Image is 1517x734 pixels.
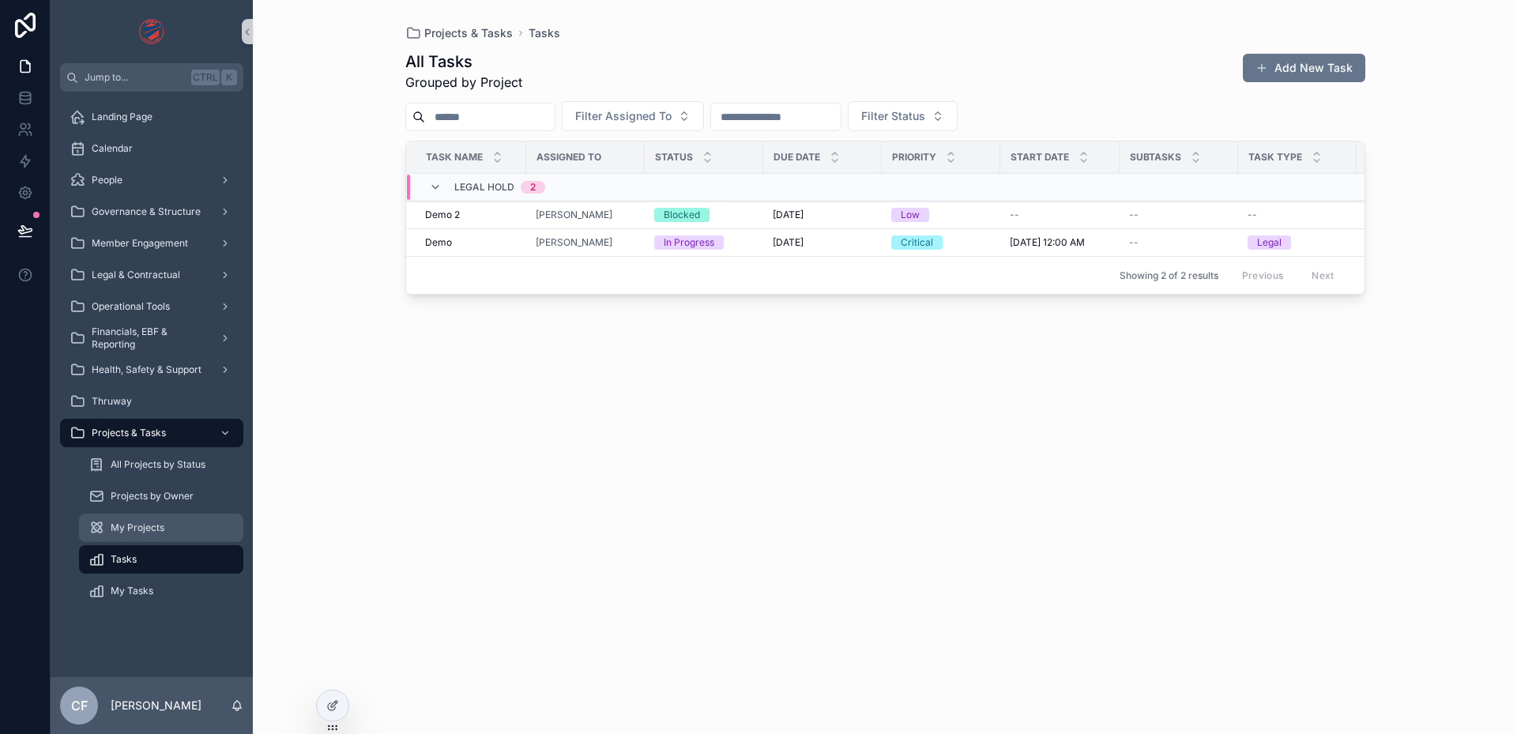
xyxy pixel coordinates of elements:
[1248,209,1347,221] a: --
[60,63,243,92] button: Jump to...CtrlK
[562,101,704,131] button: Select Button
[92,111,152,123] span: Landing Page
[536,236,612,249] a: [PERSON_NAME]
[92,326,207,351] span: Financials, EBF & Reporting
[1129,209,1229,221] a: --
[425,209,460,221] span: Demo 2
[1257,235,1282,250] div: Legal
[92,237,188,250] span: Member Engagement
[1011,151,1069,164] span: Start Date
[92,427,166,439] span: Projects & Tasks
[773,236,804,249] span: [DATE]
[405,73,522,92] span: Grouped by Project
[405,25,513,41] a: Projects & Tasks
[1129,209,1139,221] span: --
[1243,54,1365,82] button: Add New Task
[79,514,243,542] a: My Projects
[425,236,517,249] a: Demo
[60,261,243,289] a: Legal & Contractual
[92,205,201,218] span: Governance & Structure
[71,696,88,715] span: CF
[901,235,933,250] div: Critical
[848,101,958,131] button: Select Button
[92,174,122,186] span: People
[111,490,194,503] span: Projects by Owner
[92,363,201,376] span: Health, Safety & Support
[1248,235,1347,250] a: Legal
[454,181,514,194] span: Legal Hold
[664,208,700,222] div: Blocked
[1129,236,1229,249] a: --
[773,209,804,221] span: [DATE]
[139,19,165,44] img: App logo
[575,108,672,124] span: Filter Assigned To
[536,236,635,249] a: [PERSON_NAME]
[223,71,235,84] span: K
[536,151,601,164] span: Assigned To
[425,236,452,249] span: Demo
[861,108,925,124] span: Filter Status
[60,387,243,416] a: Thruway
[1248,151,1302,164] span: Task Type
[891,235,991,250] a: Critical
[654,208,754,222] a: Blocked
[92,395,132,408] span: Thruway
[425,209,517,221] a: Demo 2
[891,208,991,222] a: Low
[424,25,513,41] span: Projects & Tasks
[1130,151,1181,164] span: Subtasks
[901,208,920,222] div: Low
[774,151,820,164] span: Due Date
[773,209,872,221] a: [DATE]
[1248,209,1257,221] span: --
[60,292,243,321] a: Operational Tools
[111,521,164,534] span: My Projects
[1129,236,1139,249] span: --
[529,25,560,41] a: Tasks
[79,577,243,605] a: My Tasks
[111,585,153,597] span: My Tasks
[79,545,243,574] a: Tasks
[60,229,243,258] a: Member Engagement
[51,92,253,626] div: scrollable content
[536,209,612,221] a: [PERSON_NAME]
[530,181,536,194] div: 2
[60,166,243,194] a: People
[892,151,936,164] span: Priority
[60,198,243,226] a: Governance & Structure
[92,300,170,313] span: Operational Tools
[536,209,635,221] a: [PERSON_NAME]
[426,151,483,164] span: Task Name
[79,450,243,479] a: All Projects by Status
[1010,209,1019,221] span: --
[1120,269,1218,282] span: Showing 2 of 2 results
[60,419,243,447] a: Projects & Tasks
[405,51,522,73] h1: All Tasks
[60,134,243,163] a: Calendar
[191,70,220,85] span: Ctrl
[773,236,872,249] a: [DATE]
[664,235,714,250] div: In Progress
[60,324,243,352] a: Financials, EBF & Reporting
[85,71,185,84] span: Jump to...
[92,142,133,155] span: Calendar
[1010,236,1085,249] span: [DATE] 12:00 AM
[111,458,205,471] span: All Projects by Status
[1010,209,1110,221] a: --
[654,235,754,250] a: In Progress
[60,356,243,384] a: Health, Safety & Support
[92,269,180,281] span: Legal & Contractual
[111,553,137,566] span: Tasks
[79,482,243,510] a: Projects by Owner
[60,103,243,131] a: Landing Page
[1010,236,1110,249] a: [DATE] 12:00 AM
[655,151,693,164] span: Status
[111,698,201,713] p: [PERSON_NAME]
